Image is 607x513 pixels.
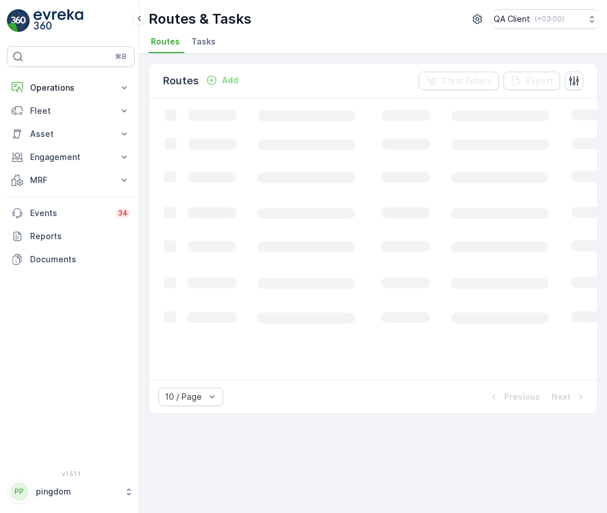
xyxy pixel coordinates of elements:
p: Previous [504,391,540,403]
span: Tasks [191,36,216,47]
p: Engagement [30,151,112,163]
img: logo [7,9,30,32]
p: Clear Filters [442,75,492,87]
p: 34 [118,209,128,218]
p: Asset [30,128,112,140]
div: PP [10,482,28,501]
p: Events [30,207,109,219]
button: Clear Filters [419,72,499,90]
button: Asset [7,122,135,146]
button: Engagement [7,146,135,169]
button: MRF [7,169,135,192]
p: ( +03:00 ) [535,14,564,24]
a: Documents [7,248,135,271]
p: Routes [163,73,199,89]
p: Documents [30,254,130,265]
p: Export [527,75,553,87]
span: Routes [151,36,180,47]
p: Add [222,75,238,86]
span: v 1.51.1 [7,470,135,477]
p: Fleet [30,105,112,117]
a: Events34 [7,202,135,225]
p: pingdom [36,486,119,497]
p: Routes & Tasks [149,10,251,28]
p: Operations [30,82,112,94]
button: Next [550,390,588,404]
p: QA Client [494,13,530,25]
a: Reports [7,225,135,248]
p: Reports [30,231,130,242]
button: Operations [7,76,135,99]
button: Fleet [7,99,135,122]
button: Export [504,72,560,90]
button: Previous [487,390,541,404]
button: QA Client(+03:00) [494,9,598,29]
button: PPpingdom [7,479,135,504]
p: Next [552,391,571,403]
button: Add [201,73,243,87]
p: MRF [30,174,112,186]
img: logo_light-DOdMpM7g.png [34,9,83,32]
p: ⌘B [115,52,127,61]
